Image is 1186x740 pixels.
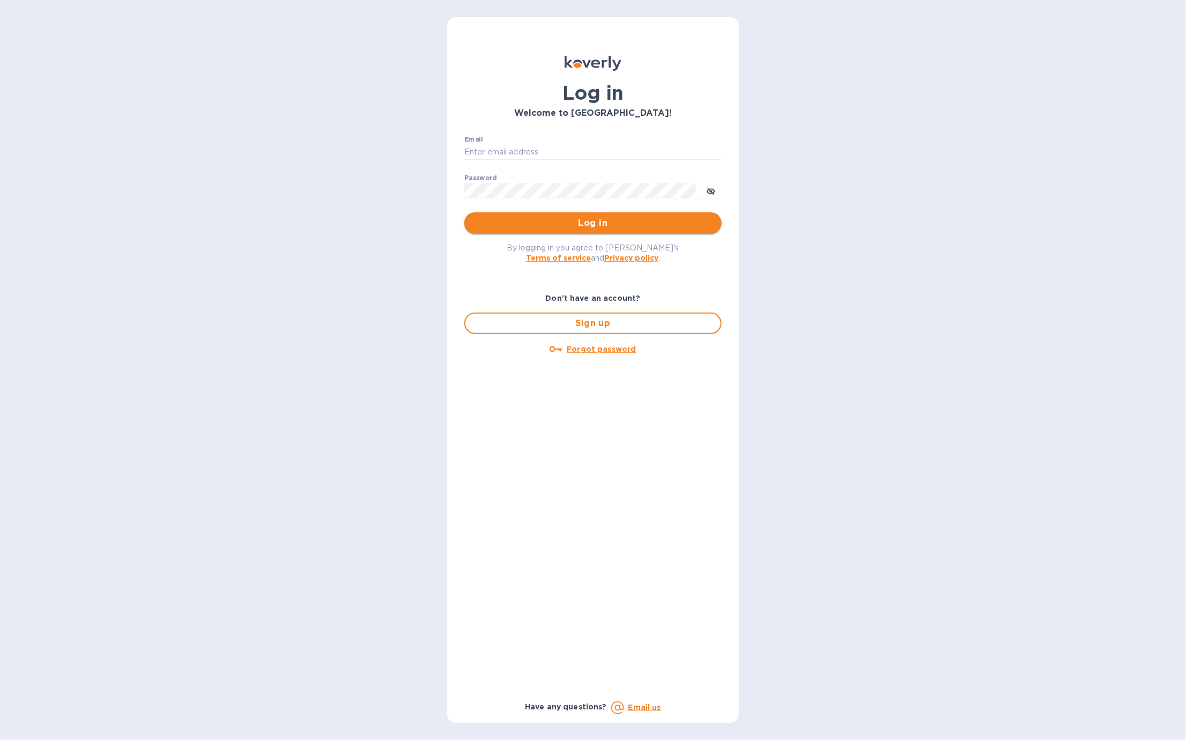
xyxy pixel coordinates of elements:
a: Email us [628,703,661,712]
label: Password [464,175,497,181]
button: Log in [464,212,722,234]
b: Don't have an account? [546,294,641,302]
h1: Log in [464,82,722,104]
span: Sign up [474,317,712,330]
button: Sign up [464,313,722,334]
u: Forgot password [567,345,636,353]
input: Enter email address [464,144,722,160]
label: Email [464,136,483,143]
b: Have any questions? [525,702,607,711]
img: Koverly [565,56,621,71]
a: Terms of service [526,254,591,262]
button: toggle password visibility [700,180,722,201]
a: Privacy policy [604,254,658,262]
h3: Welcome to [GEOGRAPHIC_DATA]! [464,108,722,119]
span: Log in [473,217,713,230]
span: By logging in you agree to [PERSON_NAME]'s and . [507,243,679,262]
